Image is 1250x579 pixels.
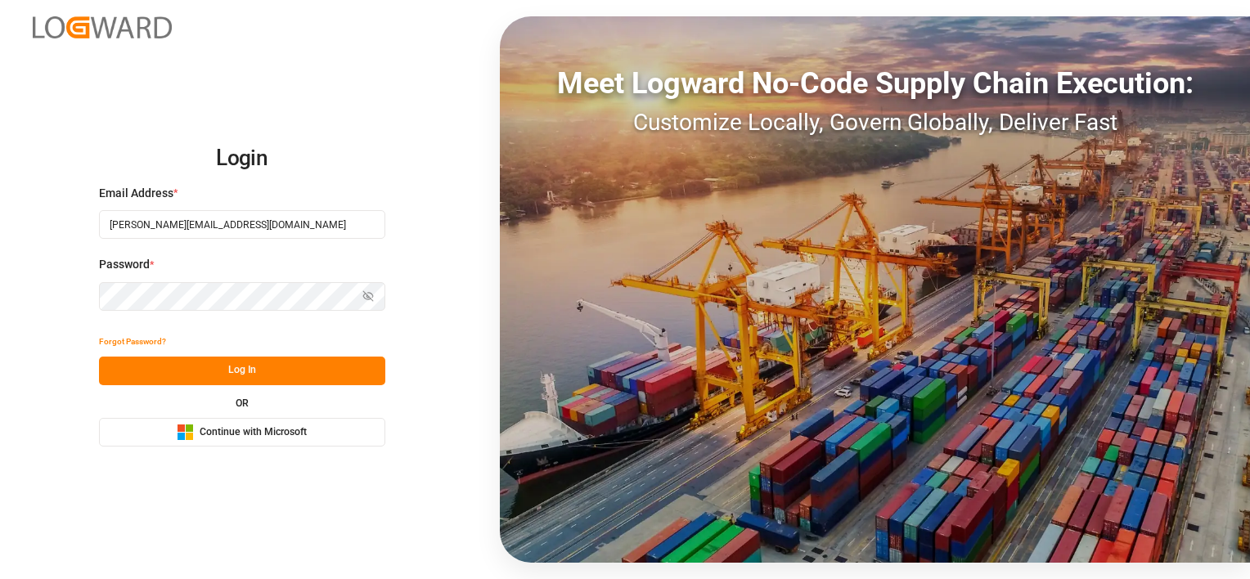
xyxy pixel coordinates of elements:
button: Continue with Microsoft [99,418,385,447]
small: OR [236,398,249,408]
img: Logward_new_orange.png [33,16,172,38]
div: Meet Logward No-Code Supply Chain Execution: [500,61,1250,105]
button: Log In [99,357,385,385]
span: Email Address [99,185,173,202]
button: Forgot Password? [99,328,166,357]
span: Password [99,256,150,273]
input: Enter your email [99,210,385,239]
h2: Login [99,132,385,185]
span: Continue with Microsoft [200,425,307,440]
div: Customize Locally, Govern Globally, Deliver Fast [500,105,1250,140]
